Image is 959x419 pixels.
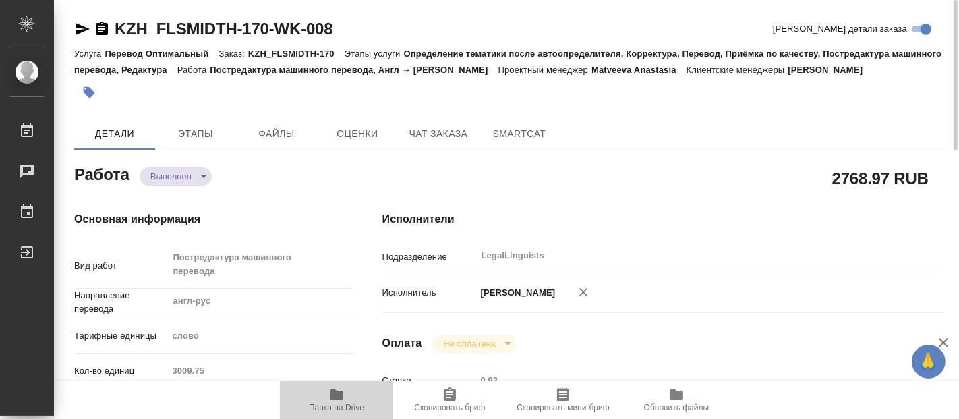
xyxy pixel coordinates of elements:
p: [PERSON_NAME] [788,65,873,75]
p: Matveeva Anastasia [591,65,687,75]
p: Клиентские менеджеры [687,65,788,75]
h2: 2768.97 RUB [832,167,929,190]
button: Скопировать ссылку [94,21,110,37]
button: Добавить тэг [74,78,104,107]
button: 🙏 [912,345,946,379]
p: Кол-во единиц [74,364,167,378]
input: Пустое поле [167,361,354,381]
span: Этапы [163,125,228,142]
h4: Исполнители [382,211,944,227]
p: Исполнитель [382,286,476,300]
span: Обновить файлы [644,403,709,412]
span: SmartCat [487,125,552,142]
p: Постредактура машинного перевода, Англ → [PERSON_NAME] [210,65,498,75]
p: [PERSON_NAME] [476,286,556,300]
span: Детали [82,125,147,142]
div: Выполнен [432,335,515,353]
p: Перевод Оптимальный [105,49,219,59]
a: KZH_FLSMIDTH-170-WK-008 [115,20,332,38]
p: Услуга [74,49,105,59]
button: Скопировать бриф [393,381,506,419]
p: Вид работ [74,259,167,273]
p: Определение тематики после автоопределителя, Корректура, Перевод, Приёмка по качеству, Постредакт... [74,49,941,75]
p: Подразделение [382,250,476,264]
h4: Основная информация [74,211,328,227]
p: Тарифные единицы [74,329,167,343]
p: Ставка [382,374,476,387]
p: Направление перевода [74,289,167,316]
div: Выполнен [140,167,212,186]
p: KZH_FLSMIDTH-170 [248,49,345,59]
p: Проектный менеджер [498,65,591,75]
h4: Оплата [382,335,422,352]
h2: Работа [74,161,129,186]
span: [PERSON_NAME] детали заказа [773,22,907,36]
span: Папка на Drive [309,403,364,412]
button: Скопировать мини-бриф [506,381,620,419]
input: Пустое поле [476,370,898,390]
span: 🙏 [917,347,940,376]
button: Обновить файлы [620,381,733,419]
span: Скопировать бриф [414,403,485,412]
button: Удалить исполнителя [569,277,598,307]
span: Оценки [325,125,390,142]
p: Этапы услуги [345,49,404,59]
div: слово [167,325,354,347]
button: Папка на Drive [280,381,393,419]
button: Скопировать ссылку для ЯМессенджера [74,21,90,37]
p: Заказ: [219,49,248,59]
p: Работа [177,65,210,75]
button: Не оплачена [439,338,499,350]
span: Чат заказа [406,125,471,142]
button: Выполнен [146,171,196,182]
span: Скопировать мини-бриф [517,403,609,412]
span: Файлы [244,125,309,142]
